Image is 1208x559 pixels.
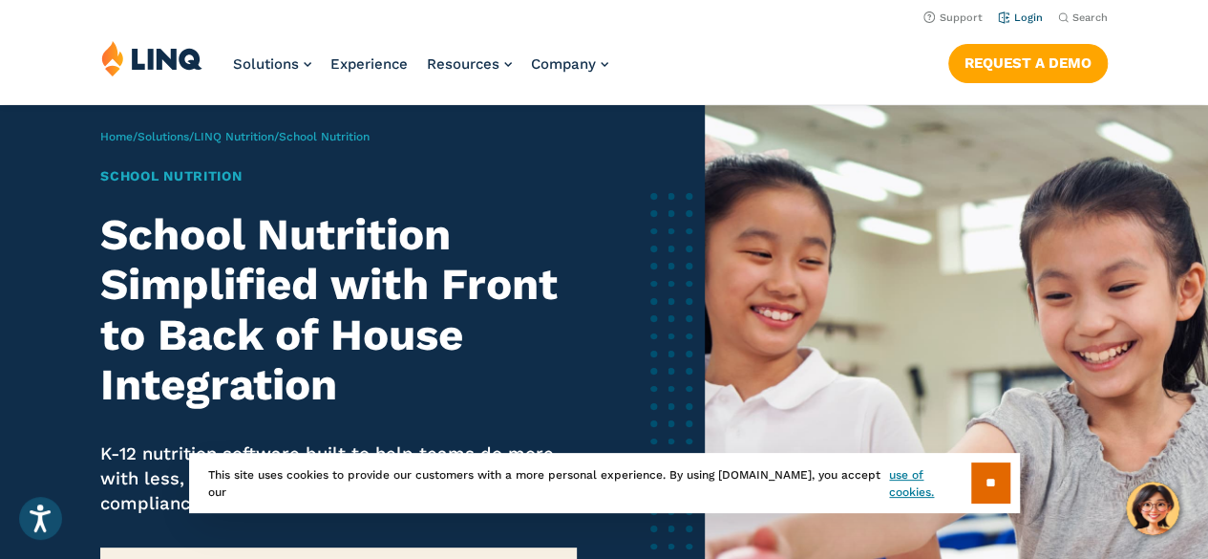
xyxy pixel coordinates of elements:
span: Solutions [233,55,299,73]
a: Home [100,130,133,143]
a: use of cookies. [889,466,970,501]
a: Login [998,11,1043,24]
a: Request a Demo [948,44,1108,82]
span: School Nutrition [279,130,370,143]
h2: School Nutrition Simplified with Front to Back of House Integration [100,210,576,411]
a: Solutions [233,55,311,73]
a: LINQ Nutrition [194,130,274,143]
button: Hello, have a question? Let’s chat. [1126,482,1179,535]
img: LINQ | K‑12 Software [101,40,202,76]
p: K-12 nutrition software built to help teams do more with less, maximize efficiency, and ensure co... [100,441,576,517]
a: Company [531,55,608,73]
nav: Primary Navigation [233,40,608,103]
div: This site uses cookies to provide our customers with a more personal experience. By using [DOMAIN... [189,453,1020,513]
a: Experience [330,55,408,73]
span: Company [531,55,596,73]
nav: Button Navigation [948,40,1108,82]
a: Solutions [138,130,189,143]
span: Resources [427,55,499,73]
span: / / / [100,130,370,143]
h1: School Nutrition [100,166,576,186]
span: Search [1072,11,1108,24]
a: Resources [427,55,512,73]
a: Support [923,11,983,24]
button: Open Search Bar [1058,11,1108,25]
